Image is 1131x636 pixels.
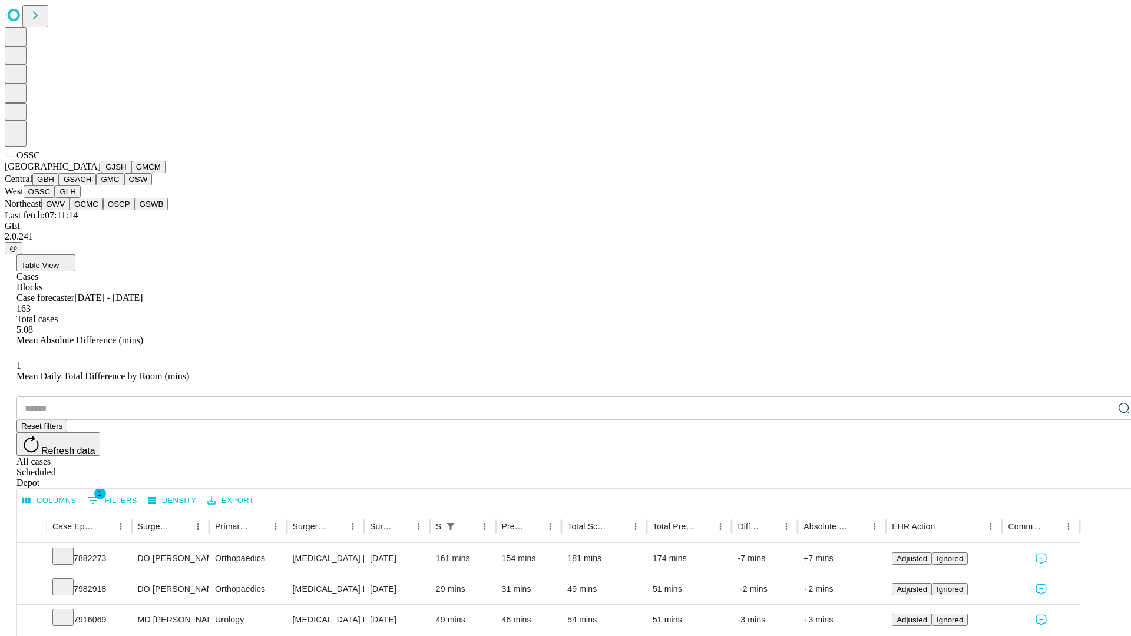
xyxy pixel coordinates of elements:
div: 7882273 [52,544,126,574]
div: GEI [5,221,1126,231]
div: 49 mins [567,574,641,604]
div: Orthopaedics [215,574,280,604]
div: [DATE] [370,605,424,635]
div: Surgery Name [293,522,327,531]
button: Menu [113,518,129,535]
div: 49 mins [436,605,490,635]
button: Select columns [19,492,80,510]
button: Reset filters [16,420,67,432]
div: Urology [215,605,280,635]
span: @ [9,244,18,253]
span: [DATE] - [DATE] [74,293,143,303]
button: GWV [41,198,70,210]
button: Sort [394,518,411,535]
div: +7 mins [803,544,880,574]
button: GMCM [131,161,166,173]
span: Refresh data [41,446,95,456]
span: 1 [16,360,21,370]
button: Sort [173,518,190,535]
button: GBH [32,173,59,185]
button: Adjusted [892,583,932,595]
button: Menu [542,518,558,535]
div: 181 mins [567,544,641,574]
div: 46 mins [502,605,556,635]
button: GSACH [59,173,96,185]
button: Sort [1044,518,1060,535]
div: 174 mins [653,544,726,574]
span: Total cases [16,314,58,324]
span: Mean Daily Total Difference by Room (mins) [16,371,189,381]
span: 5.08 [16,324,33,334]
button: Ignored [932,552,968,565]
button: Menu [190,518,206,535]
button: OSCP [103,198,135,210]
div: Orthopaedics [215,544,280,574]
button: Sort [850,518,867,535]
button: Ignored [932,583,968,595]
div: [MEDICAL_DATA] [MEDICAL_DATA] [293,544,358,574]
button: Sort [460,518,477,535]
button: Adjusted [892,552,932,565]
span: Adjusted [897,585,927,594]
span: Reset filters [21,422,62,430]
span: Central [5,174,32,184]
span: Ignored [937,615,963,624]
button: Menu [983,518,999,535]
div: 1 active filter [442,518,459,535]
button: Table View [16,254,75,271]
button: Menu [411,518,427,535]
button: Sort [936,518,953,535]
button: OSSC [24,185,55,198]
span: Adjusted [897,554,927,563]
div: [DATE] [370,544,424,574]
div: EHR Action [892,522,935,531]
button: GCMC [70,198,103,210]
div: [MEDICAL_DATA] RELEASE [293,574,358,604]
div: DO [PERSON_NAME] [PERSON_NAME] Do [138,544,203,574]
button: @ [5,242,22,254]
button: GLH [55,185,80,198]
span: Mean Absolute Difference (mins) [16,335,143,345]
div: 51 mins [653,605,726,635]
button: Menu [345,518,361,535]
span: Table View [21,261,59,270]
button: Menu [867,518,883,535]
div: Scheduled In Room Duration [436,522,441,531]
div: Total Scheduled Duration [567,522,610,531]
span: Case forecaster [16,293,74,303]
span: 163 [16,303,31,313]
div: 7982918 [52,574,126,604]
button: Menu [627,518,644,535]
div: MD [PERSON_NAME] [138,605,203,635]
button: Menu [712,518,729,535]
div: 7916069 [52,605,126,635]
div: +3 mins [803,605,880,635]
button: Menu [1060,518,1077,535]
div: 54 mins [567,605,641,635]
button: OSW [124,173,153,185]
div: -7 mins [738,544,792,574]
button: Sort [96,518,113,535]
span: Ignored [937,585,963,594]
button: Refresh data [16,432,100,456]
button: Menu [267,518,284,535]
button: Adjusted [892,614,932,626]
div: Absolute Difference [803,522,849,531]
span: OSSC [16,150,40,160]
div: 154 mins [502,544,556,574]
div: 29 mins [436,574,490,604]
div: Comments [1008,522,1042,531]
button: Sort [525,518,542,535]
span: [GEOGRAPHIC_DATA] [5,161,101,171]
div: Total Predicted Duration [653,522,695,531]
div: [MEDICAL_DATA] EXTRACORPOREAL SHOCK WAVE [293,605,358,635]
button: Menu [778,518,795,535]
button: Sort [611,518,627,535]
span: Ignored [937,554,963,563]
div: 2.0.241 [5,231,1126,242]
button: Show filters [84,491,140,510]
button: Expand [23,610,41,631]
span: Last fetch: 07:11:14 [5,210,78,220]
button: GMC [96,173,124,185]
div: Surgery Date [370,522,393,531]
